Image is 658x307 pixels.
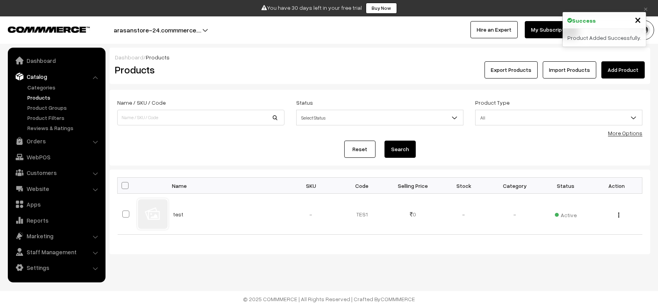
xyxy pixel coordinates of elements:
[489,178,540,194] th: Category
[563,29,646,46] div: Product Added Successfully.
[25,114,103,122] a: Product Filters
[572,16,596,25] strong: Success
[8,27,90,32] img: COMMMERCE
[296,110,463,125] span: Select Status
[543,61,596,79] a: Import Products
[115,54,143,61] a: Dashboard
[608,130,642,136] a: More Options
[146,54,170,61] span: Products
[525,21,578,38] a: My Subscription
[10,54,103,68] a: Dashboard
[344,141,375,158] a: Reset
[635,12,641,27] span: ×
[10,182,103,196] a: Website
[173,211,183,218] a: test
[10,245,103,259] a: Staff Management
[286,194,336,235] td: -
[387,194,438,235] td: 0
[168,178,286,194] th: Name
[475,98,510,107] label: Product Type
[286,178,336,194] th: SKU
[10,150,103,164] a: WebPOS
[296,98,313,107] label: Status
[489,194,540,235] td: -
[8,24,76,34] a: COMMMERCE
[485,61,538,79] button: Export Products
[475,110,642,125] span: All
[10,166,103,180] a: Customers
[601,61,645,79] a: Add Product
[366,3,397,14] a: Buy Now
[10,197,103,211] a: Apps
[555,209,577,219] span: Active
[10,213,103,227] a: Reports
[476,111,642,125] span: All
[25,83,103,91] a: Categories
[336,194,387,235] td: TES1
[115,64,284,76] h2: Products
[10,134,103,148] a: Orders
[591,178,642,194] th: Action
[618,212,619,218] img: Menu
[10,70,103,84] a: Catalog
[438,178,489,194] th: Stock
[540,178,591,194] th: Status
[635,14,641,25] button: Close
[86,20,229,40] button: arasanstore-24.commmerce.…
[117,110,284,125] input: Name / SKU / Code
[25,104,103,112] a: Product Groups
[336,178,387,194] th: Code
[10,229,103,243] a: Marketing
[438,194,489,235] td: -
[3,3,655,14] div: You have 30 days left in your free trial
[640,4,651,13] a: ×
[384,141,416,158] button: Search
[10,261,103,275] a: Settings
[470,21,518,38] a: Hire an Expert
[297,111,463,125] span: Select Status
[117,98,166,107] label: Name / SKU / Code
[387,178,438,194] th: Selling Price
[381,296,415,302] a: COMMMERCE
[115,53,645,61] div: /
[25,124,103,132] a: Reviews & Ratings
[25,93,103,102] a: Products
